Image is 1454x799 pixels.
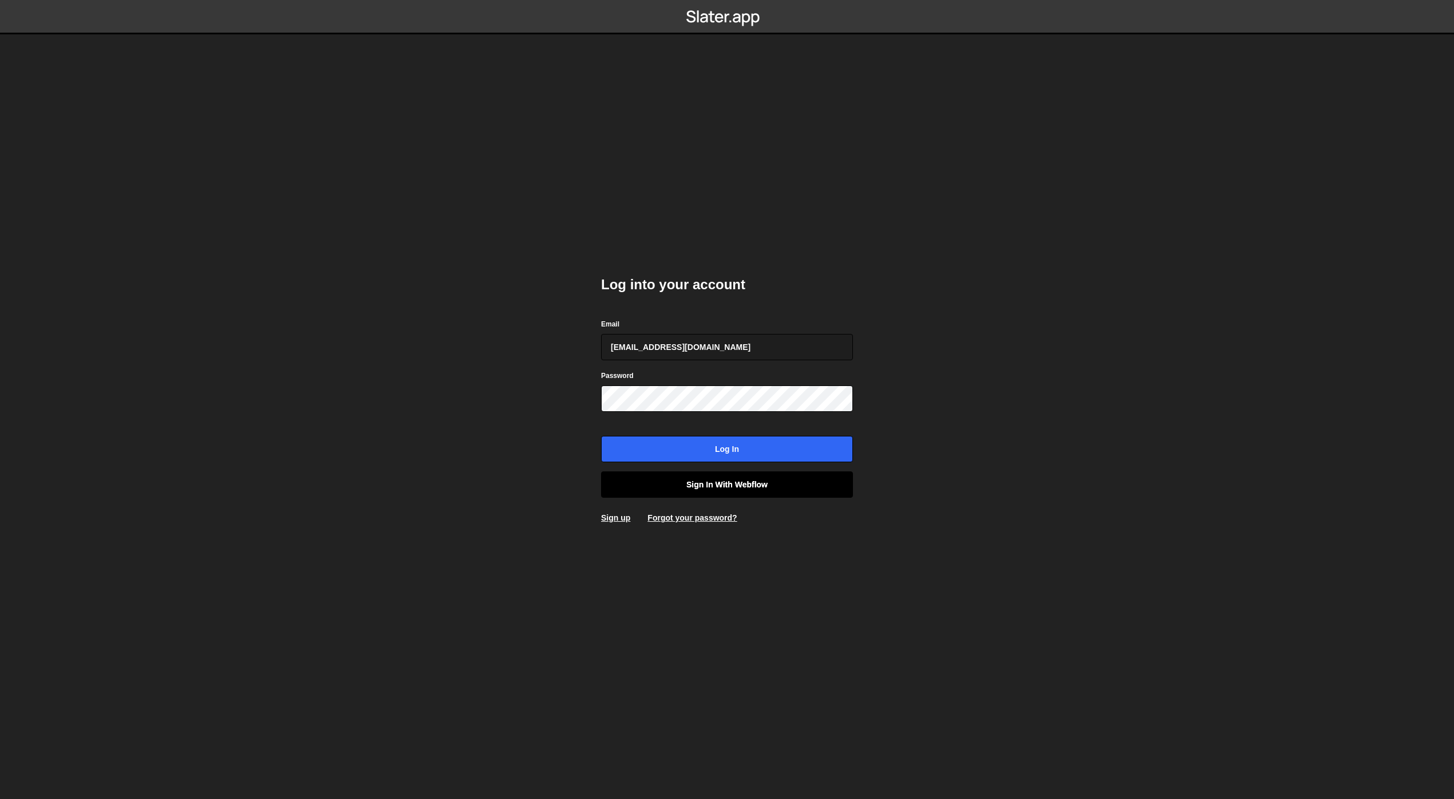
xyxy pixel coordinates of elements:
[601,471,853,498] a: Sign in with Webflow
[601,370,634,381] label: Password
[601,275,853,294] h2: Log into your account
[647,513,737,522] a: Forgot your password?
[601,318,619,330] label: Email
[601,436,853,462] input: Log in
[601,513,630,522] a: Sign up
